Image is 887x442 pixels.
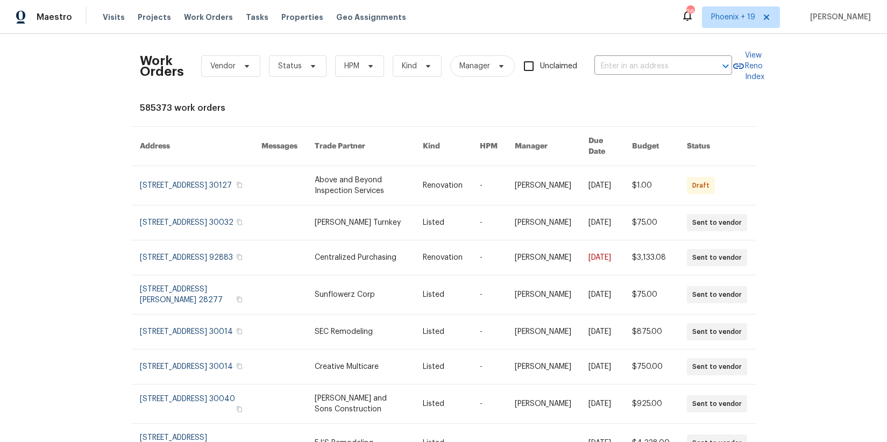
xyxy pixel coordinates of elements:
[138,12,171,23] span: Projects
[471,205,506,240] td: -
[140,55,184,77] h2: Work Orders
[306,166,414,205] td: Above and Beyond Inspection Services
[306,127,414,166] th: Trade Partner
[306,205,414,240] td: [PERSON_NAME] Turnkey
[580,127,624,166] th: Due Date
[414,315,471,350] td: Listed
[306,315,414,350] td: SEC Remodeling
[540,61,577,72] span: Unclaimed
[686,6,694,17] div: 260
[471,384,506,424] td: -
[344,61,359,72] span: HPM
[414,205,471,240] td: Listed
[471,127,506,166] th: HPM
[131,127,253,166] th: Address
[594,58,702,75] input: Enter in an address
[506,350,580,384] td: [PERSON_NAME]
[140,103,748,113] div: 585373 work orders
[235,180,244,190] button: Copy Address
[718,59,733,74] button: Open
[235,295,244,304] button: Copy Address
[678,127,756,166] th: Status
[506,384,580,424] td: [PERSON_NAME]
[235,217,244,227] button: Copy Address
[506,240,580,275] td: [PERSON_NAME]
[306,384,414,424] td: [PERSON_NAME] and Sons Construction
[414,240,471,275] td: Renovation
[278,61,302,72] span: Status
[414,127,471,166] th: Kind
[235,404,244,414] button: Copy Address
[623,127,678,166] th: Budget
[235,326,244,336] button: Copy Address
[281,12,323,23] span: Properties
[414,350,471,384] td: Listed
[306,350,414,384] td: Creative Multicare
[253,127,306,166] th: Messages
[506,166,580,205] td: [PERSON_NAME]
[184,12,233,23] span: Work Orders
[37,12,72,23] span: Maestro
[336,12,406,23] span: Geo Assignments
[471,315,506,350] td: -
[732,50,764,82] a: View Reno Index
[806,12,871,23] span: [PERSON_NAME]
[414,166,471,205] td: Renovation
[506,127,580,166] th: Manager
[235,361,244,371] button: Copy Address
[306,240,414,275] td: Centralized Purchasing
[471,350,506,384] td: -
[506,275,580,315] td: [PERSON_NAME]
[711,12,755,23] span: Phoenix + 19
[402,61,417,72] span: Kind
[210,61,236,72] span: Vendor
[471,275,506,315] td: -
[414,275,471,315] td: Listed
[471,240,506,275] td: -
[414,384,471,424] td: Listed
[471,166,506,205] td: -
[103,12,125,23] span: Visits
[506,205,580,240] td: [PERSON_NAME]
[459,61,490,72] span: Manager
[235,252,244,262] button: Copy Address
[306,275,414,315] td: Sunflowerz Corp
[246,13,268,21] span: Tasks
[506,315,580,350] td: [PERSON_NAME]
